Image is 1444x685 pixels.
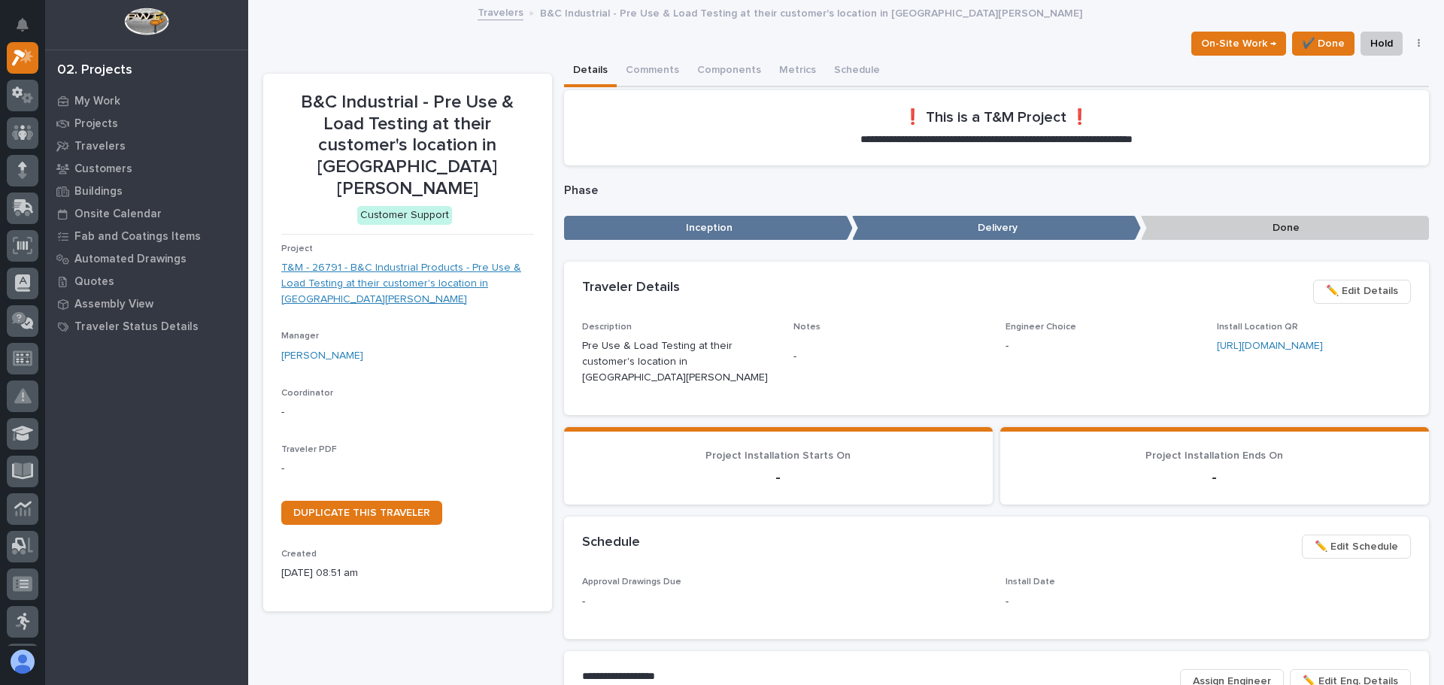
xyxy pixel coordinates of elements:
[74,230,201,244] p: Fab and Coatings Items
[688,56,770,87] button: Components
[281,445,337,454] span: Traveler PDF
[281,92,534,200] p: B&C Industrial - Pre Use & Load Testing at their customer's location in [GEOGRAPHIC_DATA][PERSON_...
[293,508,430,518] span: DUPLICATE THIS TRAVELER
[1361,32,1403,56] button: Hold
[1201,35,1276,53] span: On-Site Work →
[281,332,319,341] span: Manager
[1302,35,1345,53] span: ✔️ Done
[281,348,363,364] a: [PERSON_NAME]
[45,315,248,338] a: Traveler Status Details
[281,389,333,398] span: Coordinator
[7,646,38,677] button: users-avatar
[1315,538,1398,556] span: ✏️ Edit Schedule
[45,135,248,157] a: Travelers
[617,56,688,87] button: Comments
[124,8,168,35] img: Workspace Logo
[1018,468,1411,486] p: -
[1006,323,1076,332] span: Engineer Choice
[281,405,534,420] p: -
[74,162,132,176] p: Customers
[281,550,317,559] span: Created
[770,56,825,87] button: Metrics
[74,95,120,108] p: My Work
[1326,282,1398,300] span: ✏️ Edit Details
[1292,32,1355,56] button: ✔️ Done
[45,89,248,112] a: My Work
[564,56,617,87] button: Details
[1217,323,1298,332] span: Install Location QR
[45,247,248,270] a: Automated Drawings
[582,338,776,385] p: Pre Use & Load Testing at their customer's location in [GEOGRAPHIC_DATA][PERSON_NAME]
[45,180,248,202] a: Buildings
[564,183,1430,198] p: Phase
[1006,577,1055,586] span: Install Date
[1006,338,1200,354] p: -
[74,275,114,289] p: Quotes
[1006,594,1411,610] p: -
[1141,216,1430,241] p: Done
[357,206,452,225] div: Customer Support
[281,461,534,477] p: -
[1302,535,1411,559] button: ✏️ Edit Schedule
[540,4,1082,20] p: B&C Industrial - Pre Use & Load Testing at their customer's location in [GEOGRAPHIC_DATA][PERSON_...
[74,185,123,199] p: Buildings
[74,117,118,131] p: Projects
[45,225,248,247] a: Fab and Coatings Items
[45,157,248,180] a: Customers
[281,501,442,525] a: DUPLICATE THIS TRAVELER
[852,216,1141,241] p: Delivery
[281,244,313,253] span: Project
[45,112,248,135] a: Projects
[74,298,153,311] p: Assembly View
[45,270,248,292] a: Quotes
[582,577,681,586] span: Approval Drawings Due
[19,18,38,42] div: Notifications
[1313,280,1411,304] button: ✏️ Edit Details
[793,349,987,365] p: -
[478,3,523,20] a: Travelers
[281,565,534,581] p: [DATE] 08:51 am
[582,535,640,551] h2: Schedule
[582,468,975,486] p: -
[7,9,38,41] button: Notifications
[793,323,821,332] span: Notes
[1370,35,1393,53] span: Hold
[825,56,889,87] button: Schedule
[74,320,199,334] p: Traveler Status Details
[1191,32,1286,56] button: On-Site Work →
[45,202,248,225] a: Onsite Calendar
[45,292,248,315] a: Assembly View
[582,323,632,332] span: Description
[564,216,853,241] p: Inception
[1145,450,1283,461] span: Project Installation Ends On
[281,260,534,307] a: T&M - 26791 - B&C Industrial Products - Pre Use & Load Testing at their customer's location in [G...
[74,253,187,266] p: Automated Drawings
[74,140,126,153] p: Travelers
[74,208,162,221] p: Onsite Calendar
[582,280,680,296] h2: Traveler Details
[903,108,1089,126] h2: ❗ This is a T&M Project ❗
[705,450,851,461] span: Project Installation Starts On
[582,594,987,610] p: -
[57,62,132,79] div: 02. Projects
[1217,341,1323,351] a: [URL][DOMAIN_NAME]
